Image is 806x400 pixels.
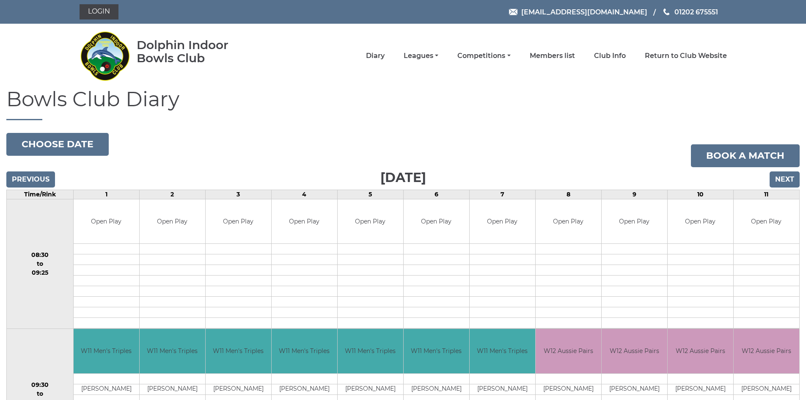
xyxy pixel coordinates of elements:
[470,384,535,394] td: [PERSON_NAME]
[536,384,601,394] td: [PERSON_NAME]
[509,7,647,17] a: Email [EMAIL_ADDRESS][DOMAIN_NAME]
[404,199,469,244] td: Open Play
[7,190,74,199] td: Time/Rink
[733,190,799,199] td: 11
[403,190,469,199] td: 6
[140,329,205,373] td: W11 Men's Triples
[366,51,385,61] a: Diary
[338,329,403,373] td: W11 Men's Triples
[509,9,517,15] img: Email
[469,190,535,199] td: 7
[206,329,271,373] td: W11 Men's Triples
[668,329,733,373] td: W12 Aussie Pairs
[206,199,271,244] td: Open Play
[667,190,733,199] td: 10
[205,190,271,199] td: 3
[674,8,718,16] span: 01202 675551
[668,384,733,394] td: [PERSON_NAME]
[6,171,55,188] input: Previous
[6,133,109,156] button: Choose date
[770,171,800,188] input: Next
[271,190,337,199] td: 4
[594,51,626,61] a: Club Info
[74,384,139,394] td: [PERSON_NAME]
[602,199,667,244] td: Open Play
[404,51,438,61] a: Leagues
[734,199,799,244] td: Open Play
[272,384,337,394] td: [PERSON_NAME]
[645,51,727,61] a: Return to Club Website
[470,199,535,244] td: Open Play
[602,384,667,394] td: [PERSON_NAME]
[6,88,800,120] h1: Bowls Club Diary
[734,329,799,373] td: W12 Aussie Pairs
[470,329,535,373] td: W11 Men's Triples
[404,329,469,373] td: W11 Men's Triples
[337,190,403,199] td: 5
[74,199,139,244] td: Open Play
[272,199,337,244] td: Open Play
[139,190,205,199] td: 2
[663,8,669,15] img: Phone us
[691,144,800,167] a: Book a match
[668,199,733,244] td: Open Play
[338,199,403,244] td: Open Play
[662,7,718,17] a: Phone us 01202 675551
[140,384,205,394] td: [PERSON_NAME]
[7,199,74,329] td: 08:30 to 09:25
[602,329,667,373] td: W12 Aussie Pairs
[80,26,130,86] img: Dolphin Indoor Bowls Club
[74,329,139,373] td: W11 Men's Triples
[734,384,799,394] td: [PERSON_NAME]
[530,51,575,61] a: Members list
[404,384,469,394] td: [PERSON_NAME]
[521,8,647,16] span: [EMAIL_ADDRESS][DOMAIN_NAME]
[140,199,205,244] td: Open Play
[536,329,601,373] td: W12 Aussie Pairs
[73,190,139,199] td: 1
[601,190,667,199] td: 9
[137,39,256,65] div: Dolphin Indoor Bowls Club
[536,199,601,244] td: Open Play
[272,329,337,373] td: W11 Men's Triples
[80,4,118,19] a: Login
[338,384,403,394] td: [PERSON_NAME]
[535,190,601,199] td: 8
[206,384,271,394] td: [PERSON_NAME]
[457,51,510,61] a: Competitions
